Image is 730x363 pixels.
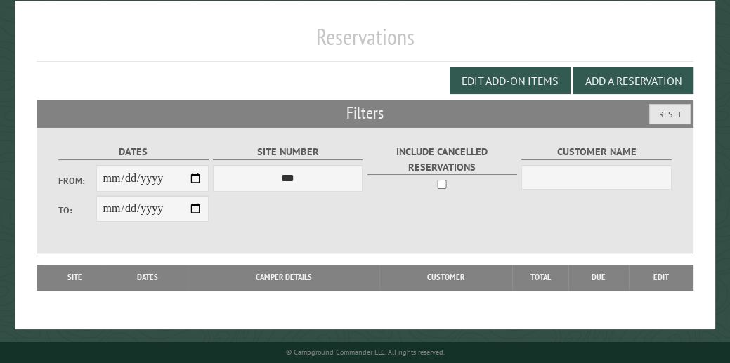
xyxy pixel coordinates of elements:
th: Dates [106,265,188,290]
small: © Campground Commander LLC. All rights reserved. [286,348,445,357]
th: Edit [629,265,693,290]
button: Edit Add-on Items [450,67,571,94]
label: From: [58,174,96,187]
label: Include Cancelled Reservations [367,144,517,175]
th: Customer [379,265,512,290]
button: Reset [649,104,691,124]
label: Customer Name [521,144,671,160]
h1: Reservations [37,23,693,62]
th: Camper Details [188,265,379,290]
label: Site Number [213,144,363,160]
label: Dates [58,144,208,160]
th: Site [44,265,106,290]
th: Due [568,265,629,290]
th: Total [512,265,568,290]
button: Add a Reservation [573,67,693,94]
h2: Filters [37,100,693,126]
label: To: [58,204,96,217]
